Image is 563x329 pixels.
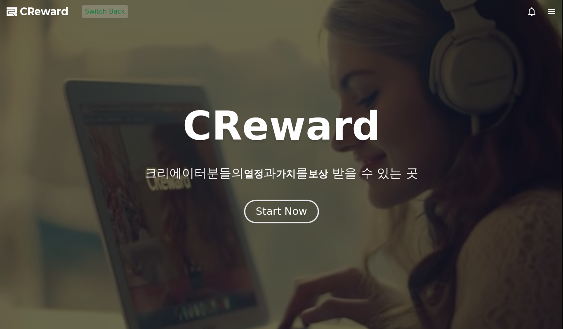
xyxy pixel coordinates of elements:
[244,200,319,223] button: Start Now
[276,168,296,180] span: 가치
[256,204,307,219] div: Start Now
[7,5,68,18] a: CReward
[82,5,128,18] button: Switch Back
[244,168,264,180] span: 열정
[145,166,418,181] p: 크리에이터분들의 과 를 받을 수 있는 곳
[308,168,328,180] span: 보상
[20,5,68,18] span: CReward
[183,106,380,146] h1: CReward
[246,209,317,216] a: Start Now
